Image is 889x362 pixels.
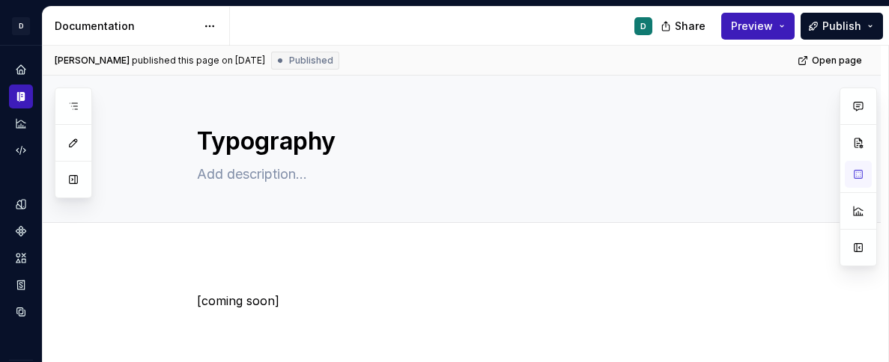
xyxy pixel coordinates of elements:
span: Published [289,55,333,67]
span: Share [675,19,706,34]
p: [coming soon] [197,292,763,310]
a: Open page [793,50,869,71]
a: Design tokens [9,192,33,216]
div: D [640,20,646,32]
a: Code automation [9,138,33,162]
a: Data sources [9,300,33,324]
span: Publish [822,19,861,34]
a: Analytics [9,111,33,135]
div: D [12,17,30,35]
textarea: Typography [194,123,760,159]
a: Documentation [9,85,33,108]
a: Components [9,219,33,243]
span: Preview [731,19,773,34]
span: [PERSON_NAME] [55,55,130,67]
div: published this page on [DATE] [132,55,265,67]
a: Home [9,58,33,82]
button: Publish [801,13,883,40]
a: Assets [9,246,33,270]
button: D [3,10,39,42]
span: Open page [812,55,862,67]
div: Documentation [55,19,196,34]
button: Share [653,13,715,40]
button: Preview [721,13,795,40]
a: Storybook stories [9,273,33,297]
